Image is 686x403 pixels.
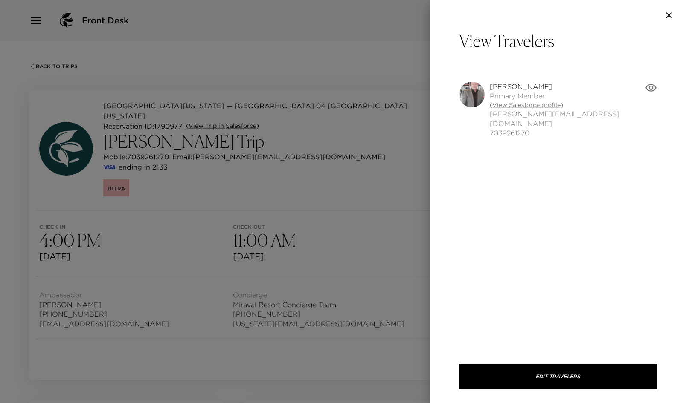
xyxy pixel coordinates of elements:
p: View Travelers [459,31,657,51]
img: wExJgvQJeCY1QAAAABJRU5ErkJggg== [459,82,485,107]
span: Primary Member [490,91,645,101]
span: [PERSON_NAME][EMAIL_ADDRESS][DOMAIN_NAME] [490,109,645,128]
button: Edit Travelers [459,364,657,389]
span: [PERSON_NAME] [490,82,645,91]
a: (View Salesforce profile) [490,101,645,109]
span: 7039261270 [490,128,645,138]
